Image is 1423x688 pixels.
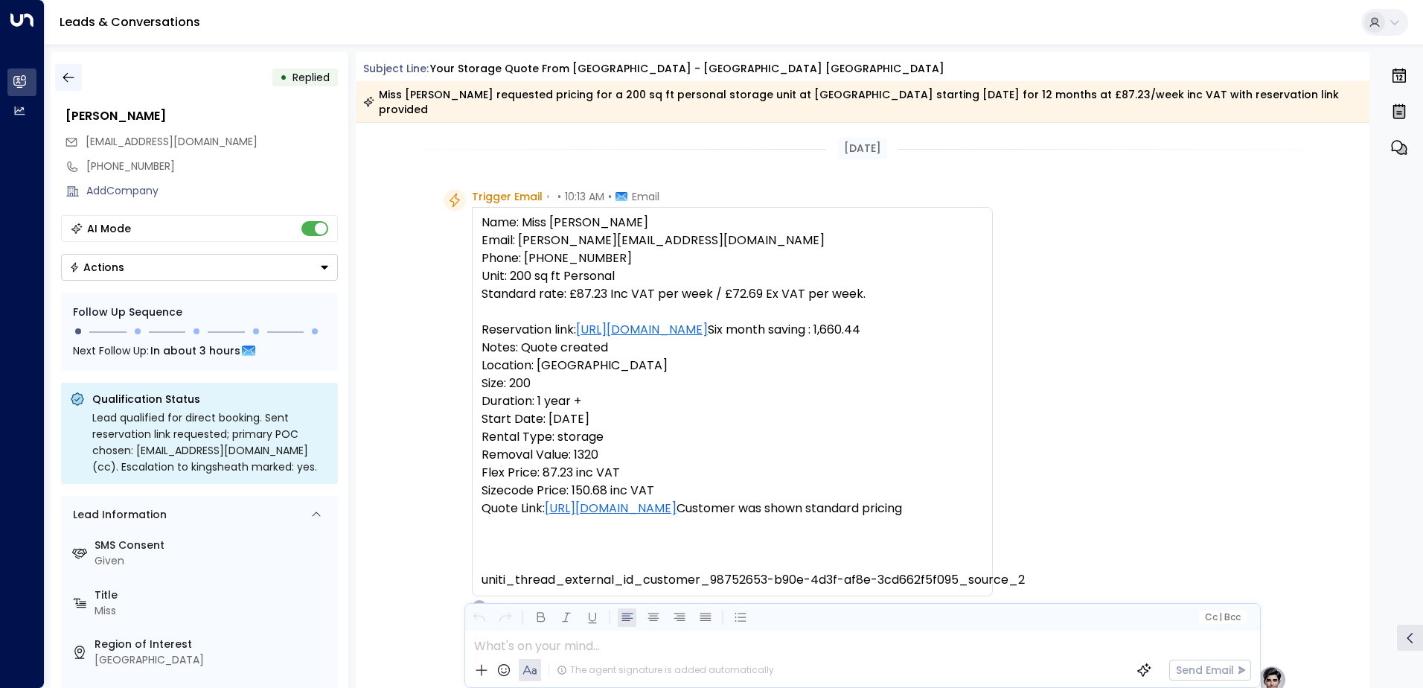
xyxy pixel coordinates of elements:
button: Redo [496,608,514,627]
div: Given [95,553,332,569]
label: Region of Interest [95,637,332,652]
div: [PHONE_NUMBER] [86,159,338,174]
div: Follow Up Sequence [73,305,326,320]
pre: Name: Miss [PERSON_NAME] Email: [PERSON_NAME][EMAIL_ADDRESS][DOMAIN_NAME] Phone: [PHONE_NUMBER] U... [482,214,983,589]
div: Your storage quote from [GEOGRAPHIC_DATA] - [GEOGRAPHIC_DATA] [GEOGRAPHIC_DATA] [430,61,944,77]
div: The agent signature is added automatically [557,663,774,677]
div: Actions [69,261,124,274]
div: [DATE] [838,138,887,159]
div: • [280,64,287,91]
div: AddCompany [86,183,338,199]
div: Miss [PERSON_NAME] requested pricing for a 200 sq ft personal storage unit at [GEOGRAPHIC_DATA] s... [363,87,1361,117]
div: [GEOGRAPHIC_DATA] [95,652,332,668]
div: Lead Information [68,507,167,523]
span: Replied [292,70,330,85]
div: Lead qualified for direct booking. Sent reservation link requested; primary POC chosen: [EMAIL_AD... [92,410,329,475]
span: | [1219,612,1222,622]
label: Title [95,587,332,603]
div: O [472,599,487,614]
span: Email [632,189,659,204]
span: • [557,189,561,204]
span: • [546,189,550,204]
p: Qualification Status [92,392,329,407]
span: Subject Line: [363,61,429,76]
span: • [608,189,612,204]
span: 10:13 AM [565,189,604,204]
div: Next Follow Up: [73,343,326,359]
div: Button group with a nested menu [61,254,338,281]
a: Leads & Conversations [60,13,200,31]
a: [URL][DOMAIN_NAME] [545,500,677,517]
span: In about 3 hours [150,343,240,359]
div: [PERSON_NAME] [65,107,338,125]
div: Miss [95,603,332,619]
span: sallykj@talktalk.net [86,134,258,150]
span: Cc Bcc [1204,612,1240,622]
span: [EMAIL_ADDRESS][DOMAIN_NAME] [86,134,258,149]
label: SMS Consent [95,538,332,553]
span: Trigger Email [472,189,543,204]
a: [URL][DOMAIN_NAME] [576,321,708,339]
button: Undo [470,608,488,627]
button: Actions [61,254,338,281]
button: Cc|Bcc [1198,611,1246,625]
div: AI Mode [87,221,131,236]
